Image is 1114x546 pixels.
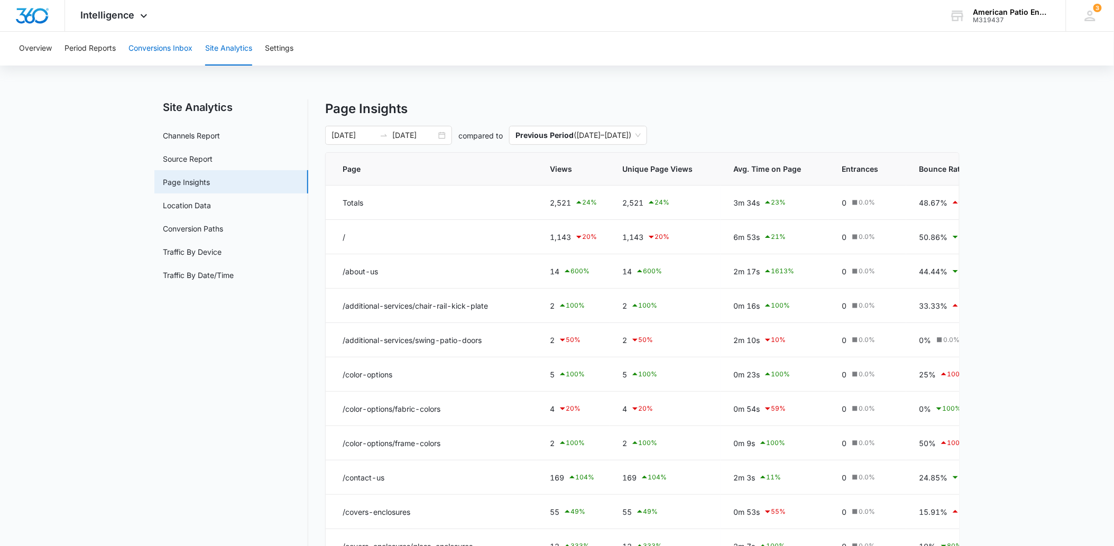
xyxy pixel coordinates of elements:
[763,505,786,518] div: 55 %
[205,32,252,66] button: Site Analytics
[19,32,52,66] button: Overview
[919,505,980,518] div: 15.91%
[563,265,590,277] div: 600 %
[640,471,667,484] div: 104 %
[550,437,597,449] div: 2
[558,334,581,346] div: 50 %
[265,32,293,66] button: Settings
[65,32,116,66] button: Period Reports
[733,437,816,449] div: 0m 9s
[842,300,894,311] div: 0
[919,335,980,346] div: 0%
[622,471,708,484] div: 169
[558,299,585,312] div: 100 %
[622,437,708,449] div: 2
[515,126,641,144] span: ( [DATE] – [DATE] )
[842,506,894,517] div: 0
[631,402,653,415] div: 20 %
[919,437,980,449] div: 50%
[550,163,582,174] span: Views
[940,368,966,381] div: 100 %
[154,99,308,115] h2: Site Analytics
[733,402,816,415] div: 0m 54s
[733,505,816,518] div: 0m 53s
[575,196,597,209] div: 24 %
[733,299,816,312] div: 0m 16s
[733,471,816,484] div: 2m 3s
[1093,4,1102,12] div: notifications count
[622,505,708,518] div: 55
[951,196,975,209] div: 0.1 %
[842,403,894,414] div: 0
[515,131,574,140] p: Previous Period
[636,505,658,518] div: 49 %
[163,270,234,281] a: Traffic By Date/Time
[763,368,790,381] div: 100 %
[919,163,964,174] span: Bounce Rate
[392,129,436,141] input: End date
[850,232,875,242] div: 0.0 %
[622,368,708,381] div: 5
[550,265,597,277] div: 14
[622,196,708,209] div: 2,521
[647,196,669,209] div: 24 %
[951,265,973,277] div: 11 %
[622,299,708,312] div: 2
[973,16,1051,24] div: account id
[850,266,875,276] div: 0.0 %
[842,438,894,449] div: 0
[550,196,597,209] div: 2,521
[458,130,503,141] p: compared to
[550,230,597,243] div: 1,143
[940,437,966,449] div: 100 %
[842,197,894,208] div: 0
[326,392,537,426] td: /color-options/fabric-colors
[568,471,594,484] div: 104 %
[850,507,875,516] div: 0.0 %
[575,230,597,243] div: 20 %
[842,335,894,346] div: 0
[842,369,894,380] div: 0
[326,289,537,323] td: /additional-services/chair-rail-kick-plate
[163,223,223,234] a: Conversion Paths
[550,368,597,381] div: 5
[850,404,875,413] div: 0.0 %
[850,369,875,379] div: 0.0 %
[647,230,669,243] div: 20 %
[842,266,894,277] div: 0
[380,131,388,140] span: swap-right
[163,200,211,211] a: Location Data
[550,471,597,484] div: 169
[558,437,585,449] div: 100 %
[733,265,816,277] div: 2m 17s
[550,299,597,312] div: 2
[763,402,786,415] div: 59 %
[550,402,597,415] div: 4
[935,402,961,415] div: 100 %
[636,265,662,277] div: 600 %
[763,265,794,277] div: 1613 %
[850,335,875,345] div: 0.0 %
[558,402,581,415] div: 20 %
[380,131,388,140] span: to
[842,232,894,243] div: 0
[163,130,220,141] a: Channels Report
[326,357,537,392] td: /color-options
[325,99,960,118] p: Page Insights
[842,472,894,483] div: 0
[622,163,693,174] span: Unique Page Views
[326,460,537,495] td: /contact-us
[128,32,192,66] button: Conversions Inbox
[919,368,980,381] div: 25%
[951,505,978,518] div: 393 %
[919,230,980,243] div: 50.86%
[919,265,980,277] div: 44.44%
[558,368,585,381] div: 100 %
[326,426,537,460] td: /color-options/frame-colors
[326,323,537,357] td: /additional-services/swing-patio-doors
[326,220,537,254] td: /
[326,186,537,220] td: Totals
[951,471,973,484] div: 29 %
[763,334,786,346] div: 10 %
[163,246,222,257] a: Traffic By Device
